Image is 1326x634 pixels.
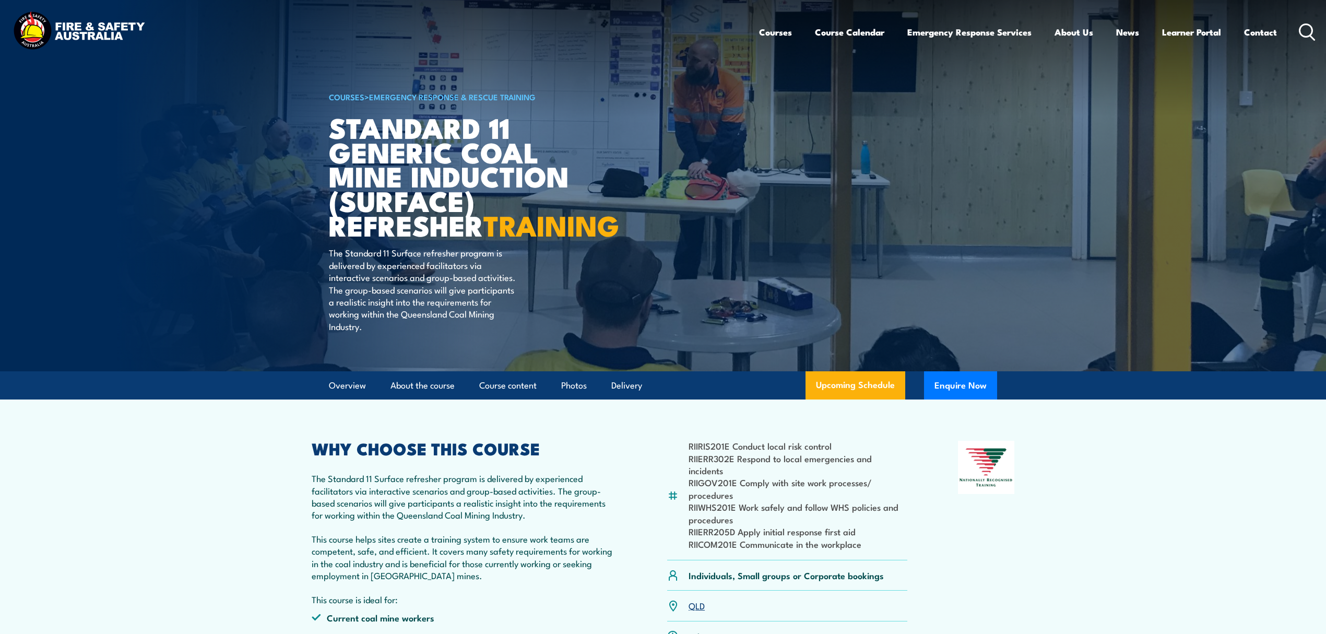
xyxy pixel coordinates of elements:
[1116,18,1139,46] a: News
[689,538,907,550] li: RIICOM201E Communicate in the workplace
[689,501,907,525] li: RIIWHS201E Work safely and follow WHS policies and procedures
[689,599,705,612] a: QLD
[369,91,536,102] a: Emergency Response & Rescue Training
[958,441,1014,494] img: Nationally Recognised Training logo.
[312,533,617,582] p: This course helps sites create a training system to ensure work teams are competent, safe, and ef...
[312,612,464,624] li: Current coal mine workers
[689,476,907,501] li: RIIGOV201E Comply with site work processes/ procedures
[759,18,792,46] a: Courses
[312,441,617,455] h2: WHY CHOOSE THIS COURSE
[907,18,1032,46] a: Emergency Response Services
[611,372,642,400] a: Delivery
[312,593,617,605] p: This course is ideal for:
[689,525,907,537] li: RIIERR205D Apply initial response first aid
[329,115,587,237] h1: Standard 11 Generic Coal Mine Induction (Surface) Refresher
[689,569,884,581] p: Individuals, Small groups or Corporate bookings
[483,203,619,246] strong: TRAINING
[329,246,519,332] p: The Standard 11 Surface refresher program is delivered by experienced facilitators via interactiv...
[312,472,617,521] p: The Standard 11 Surface refresher program is delivered by experienced facilitators via interactiv...
[1244,18,1277,46] a: Contact
[561,372,587,400] a: Photos
[390,372,455,400] a: About the course
[924,371,997,400] button: Enquire Now
[329,91,364,102] a: COURSES
[689,440,907,452] li: RIIRIS201E Conduct local risk control
[1162,18,1221,46] a: Learner Portal
[329,90,587,103] h6: >
[1055,18,1093,46] a: About Us
[806,371,905,400] a: Upcoming Schedule
[689,452,907,477] li: RIIERR302E Respond to local emergencies and incidents
[815,18,884,46] a: Course Calendar
[479,372,537,400] a: Course content
[329,372,366,400] a: Overview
